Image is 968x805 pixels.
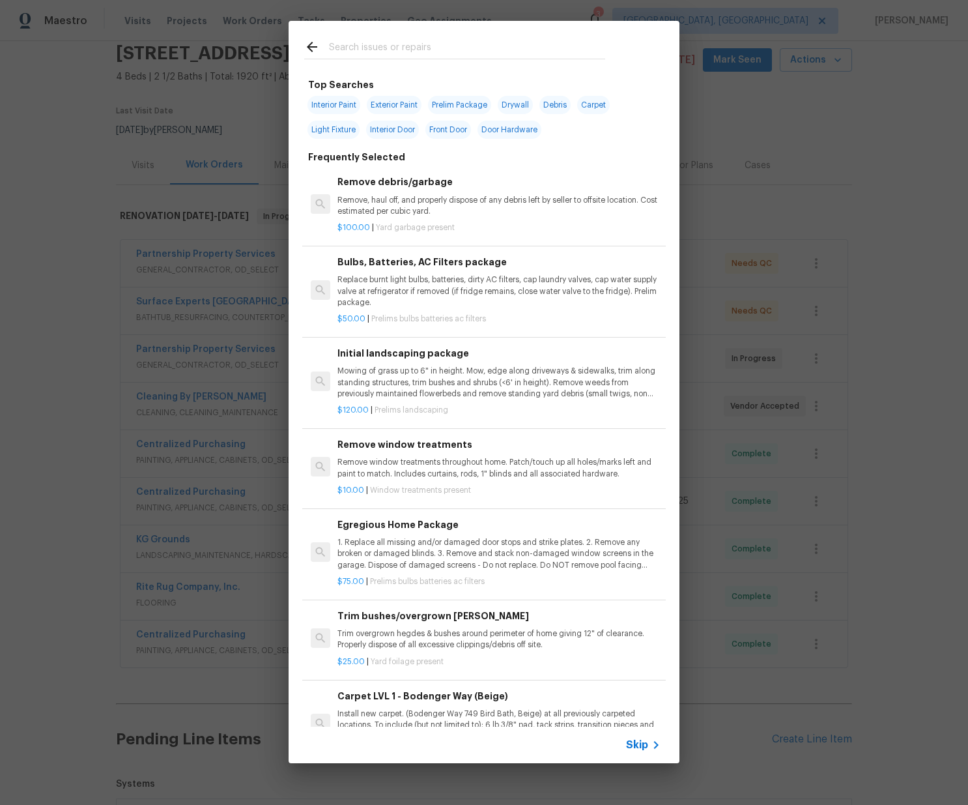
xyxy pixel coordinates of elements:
[337,609,661,623] h6: Trim bushes/overgrown [PERSON_NAME]
[308,150,405,164] h6: Frequently Selected
[337,175,661,189] h6: Remove debris/garbage
[329,39,605,59] input: Search issues or repairs
[367,96,421,114] span: Exterior Paint
[337,224,370,231] span: $100.00
[337,658,365,666] span: $25.00
[376,224,455,231] span: Yard garbage present
[307,96,360,114] span: Interior Paint
[337,578,364,585] span: $75.00
[337,518,661,532] h6: Egregious Home Package
[626,739,648,752] span: Skip
[370,578,485,585] span: Prelims bulbs batteries ac filters
[428,96,491,114] span: Prelim Package
[337,437,661,452] h6: Remove window treatments
[337,689,661,703] h6: Carpet LVL 1 - Bodenger Way (Beige)
[337,315,365,323] span: $50.00
[371,315,486,323] span: Prelims bulbs batteries ac filters
[498,96,533,114] span: Drywall
[371,658,444,666] span: Yard foilage present
[337,656,661,667] p: |
[337,457,661,479] p: Remove window treatments throughout home. Patch/touch up all holes/marks left and paint to match....
[366,121,419,139] span: Interior Door
[337,628,661,651] p: Trim overgrown hegdes & bushes around perimeter of home giving 12" of clearance. Properly dispose...
[337,537,661,570] p: 1. Replace all missing and/or damaged door stops and strike plates. 2. Remove any broken or damag...
[337,406,369,414] span: $120.00
[337,314,661,325] p: |
[307,121,360,139] span: Light Fixture
[370,486,471,494] span: Window treatments present
[375,406,448,414] span: Prelims landscaping
[337,222,661,233] p: |
[337,709,661,742] p: Install new carpet. (Bodenger Way 749 Bird Bath, Beige) at all previously carpeted locations. To ...
[337,366,661,399] p: Mowing of grass up to 6" in height. Mow, edge along driveways & sidewalks, trim along standing st...
[337,346,661,360] h6: Initial landscaping package
[337,486,364,494] span: $10.00
[337,274,661,308] p: Replace burnt light bulbs, batteries, dirty AC filters, cap laundry valves, cap water supply valv...
[577,96,610,114] span: Carpet
[337,255,661,269] h6: Bulbs, Batteries, AC Filters package
[337,576,661,587] p: |
[539,96,571,114] span: Debris
[477,121,541,139] span: Door Hardware
[337,485,661,496] p: |
[337,405,661,416] p: |
[337,195,661,217] p: Remove, haul off, and properly dispose of any debris left by seller to offsite location. Cost est...
[425,121,471,139] span: Front Door
[308,78,374,92] h6: Top Searches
